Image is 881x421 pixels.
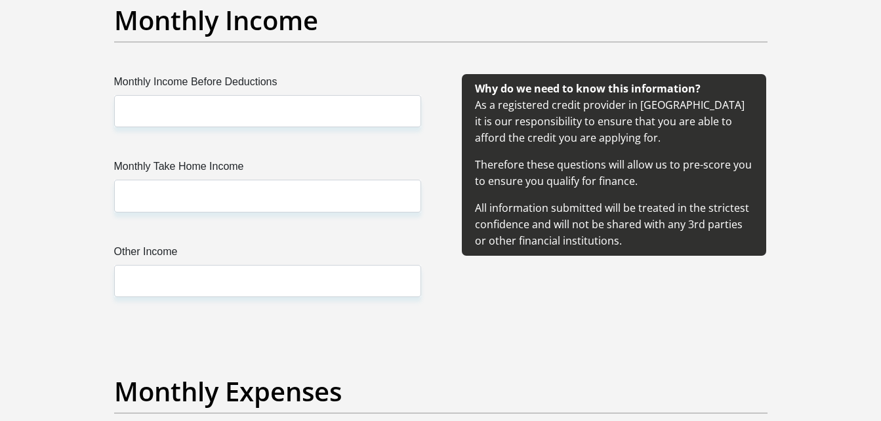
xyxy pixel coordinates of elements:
[114,95,421,127] input: Monthly Income Before Deductions
[114,5,768,36] h2: Monthly Income
[475,81,752,248] span: As a registered credit provider in [GEOGRAPHIC_DATA] it is our responsibility to ensure that you ...
[475,81,701,96] b: Why do we need to know this information?
[114,376,768,407] h2: Monthly Expenses
[114,265,421,297] input: Other Income
[114,159,421,180] label: Monthly Take Home Income
[114,244,421,265] label: Other Income
[114,180,421,212] input: Monthly Take Home Income
[114,74,421,95] label: Monthly Income Before Deductions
